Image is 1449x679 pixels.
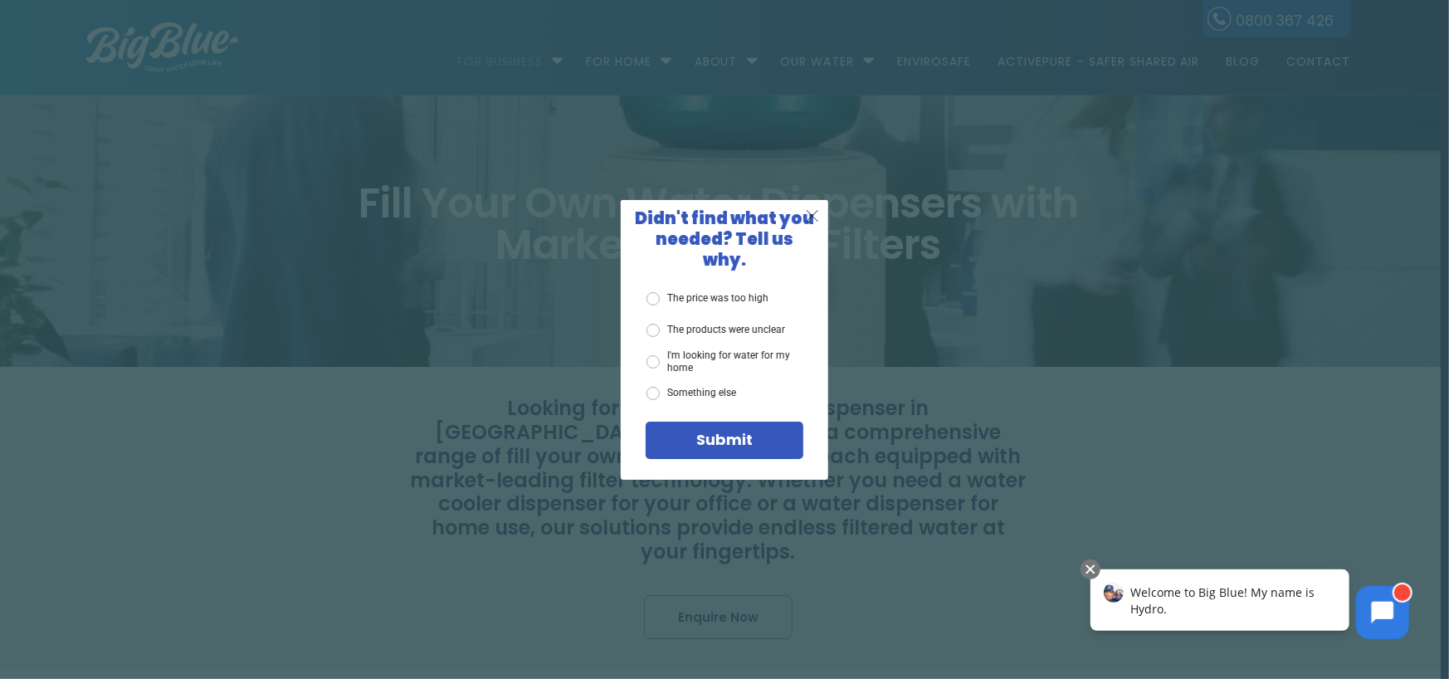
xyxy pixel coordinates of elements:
[646,387,737,400] label: Something else
[805,205,820,226] span: X
[646,292,769,305] label: The price was too high
[635,207,814,271] span: Didn't find what you needed? Tell us why.
[646,349,803,374] label: I'm looking for water for my home
[1073,556,1426,656] iframe: Chatbot
[646,324,786,337] label: The products were unclear
[696,429,753,450] span: Submit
